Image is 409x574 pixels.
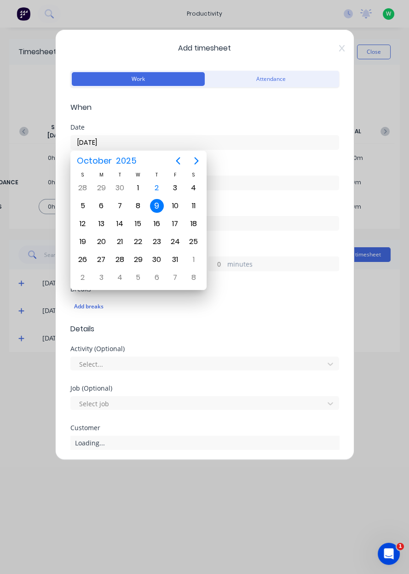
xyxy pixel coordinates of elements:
[70,346,339,352] div: Activity (Optional)
[70,286,339,292] div: Breaks
[150,271,164,284] div: Thursday, November 6, 2025
[70,124,339,131] div: Date
[74,301,335,313] div: Add breaks
[209,257,225,271] input: 0
[94,181,108,195] div: Monday, September 29, 2025
[187,217,201,231] div: Saturday, October 18, 2025
[70,43,339,54] span: Add timesheet
[76,253,90,267] div: Sunday, October 26, 2025
[147,171,166,179] div: T
[169,152,187,170] button: Previous page
[150,217,164,231] div: Thursday, October 16, 2025
[71,153,143,169] button: October2025
[113,253,127,267] div: Tuesday, October 28, 2025
[131,199,145,213] div: Wednesday, October 8, 2025
[75,153,114,169] span: October
[70,436,339,449] div: Loading...
[113,235,127,249] div: Tuesday, October 21, 2025
[72,72,205,86] button: Work
[187,199,201,213] div: Saturday, October 11, 2025
[129,171,147,179] div: W
[76,181,90,195] div: Sunday, September 28, 2025
[397,543,404,550] span: 1
[187,271,201,284] div: Saturday, November 8, 2025
[94,217,108,231] div: Monday, October 13, 2025
[187,152,206,170] button: Next page
[227,259,339,271] label: minutes
[168,235,182,249] div: Friday, October 24, 2025
[76,271,90,284] div: Sunday, November 2, 2025
[70,385,339,392] div: Job (Optional)
[110,171,129,179] div: T
[113,181,127,195] div: Tuesday, September 30, 2025
[113,271,127,284] div: Tuesday, November 4, 2025
[113,199,127,213] div: Tuesday, October 7, 2025
[168,199,182,213] div: Friday, October 10, 2025
[166,171,184,179] div: F
[168,253,182,267] div: Friday, October 31, 2025
[131,253,145,267] div: Wednesday, October 29, 2025
[94,235,108,249] div: Monday, October 20, 2025
[168,271,182,284] div: Friday, November 7, 2025
[150,253,164,267] div: Thursday, October 30, 2025
[76,217,90,231] div: Sunday, October 12, 2025
[131,235,145,249] div: Wednesday, October 22, 2025
[70,324,339,335] span: Details
[114,153,139,169] span: 2025
[378,543,400,565] iframe: Intercom live chat
[94,199,108,213] div: Monday, October 6, 2025
[150,199,164,213] div: Thursday, October 9, 2025
[168,181,182,195] div: Friday, October 3, 2025
[131,271,145,284] div: Wednesday, November 5, 2025
[70,102,339,113] span: When
[131,181,145,195] div: Wednesday, October 1, 2025
[131,217,145,231] div: Wednesday, October 15, 2025
[113,217,127,231] div: Tuesday, October 14, 2025
[94,271,108,284] div: Monday, November 3, 2025
[187,253,201,267] div: Saturday, November 1, 2025
[150,235,164,249] div: Thursday, October 23, 2025
[150,181,164,195] div: Today, Thursday, October 2, 2025
[74,171,92,179] div: S
[70,425,339,431] div: Customer
[184,171,203,179] div: S
[187,235,201,249] div: Saturday, October 25, 2025
[76,199,90,213] div: Sunday, October 5, 2025
[168,217,182,231] div: Friday, October 17, 2025
[187,181,201,195] div: Saturday, October 4, 2025
[94,253,108,267] div: Monday, October 27, 2025
[205,72,338,86] button: Attendance
[76,235,90,249] div: Sunday, October 19, 2025
[92,171,110,179] div: M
